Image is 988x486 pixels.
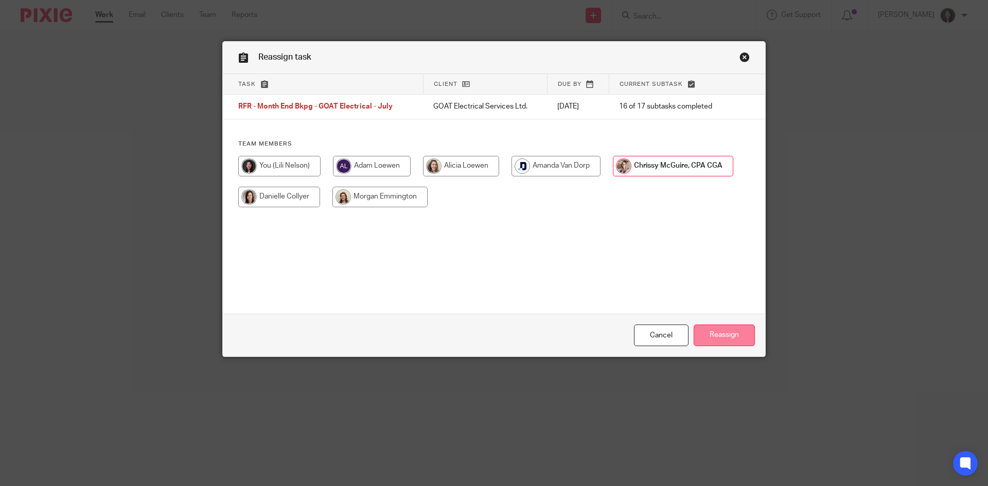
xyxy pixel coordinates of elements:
[620,81,683,87] span: Current subtask
[694,325,755,347] input: Reassign
[634,325,689,347] a: Close this dialog window
[238,140,750,148] h4: Team members
[434,81,457,87] span: Client
[609,95,732,119] td: 16 of 17 subtasks completed
[238,103,393,111] span: RFR - Month End Bkpg - GOAT Electrical - July
[557,101,598,112] p: [DATE]
[433,101,537,112] p: GOAT Electrical Services Ltd.
[238,81,256,87] span: Task
[258,53,311,61] span: Reassign task
[558,81,581,87] span: Due by
[739,52,750,66] a: Close this dialog window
